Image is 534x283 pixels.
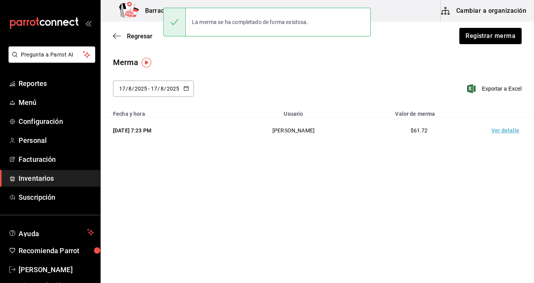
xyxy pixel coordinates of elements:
[5,56,95,64] a: Pregunta a Parrot AI
[19,245,94,256] span: Recomienda Parrot
[166,86,180,92] input: Year
[19,192,94,202] span: Suscripción
[9,46,95,63] button: Pregunta a Parrot AI
[459,28,522,44] button: Registrar merma
[19,116,94,127] span: Configuración
[142,58,151,67] img: Tooltip marker
[127,33,152,40] span: Regresar
[139,6,244,15] h3: Barracruda ([GEOGRAPHIC_DATA])
[19,173,94,184] span: Inventarios
[113,33,152,40] button: Regresar
[411,127,428,134] span: $61.72
[19,78,94,89] span: Reportes
[160,86,164,92] input: Month
[126,86,128,92] span: /
[119,86,126,92] input: Day
[128,86,132,92] input: Month
[164,86,166,92] span: /
[229,117,358,144] td: [PERSON_NAME]
[358,106,480,117] th: Valor de merma
[19,97,94,108] span: Menú
[113,57,138,68] div: Merma
[134,86,147,92] input: Year
[469,84,522,93] button: Exportar a Excel
[132,86,134,92] span: /
[229,106,358,117] th: Usuario
[19,154,94,165] span: Facturación
[113,127,219,134] div: [DATE] 7:23 PM
[151,86,157,92] input: Day
[101,106,229,117] th: Fecha y hora
[19,228,84,237] span: Ayuda
[186,14,315,31] div: La merma se ha completado de forma existosa.
[480,117,534,144] td: Ver detalle
[19,264,94,275] span: [PERSON_NAME]
[157,86,160,92] span: /
[19,135,94,146] span: Personal
[21,51,83,59] span: Pregunta a Parrot AI
[148,86,150,92] span: -
[85,20,91,26] button: open_drawer_menu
